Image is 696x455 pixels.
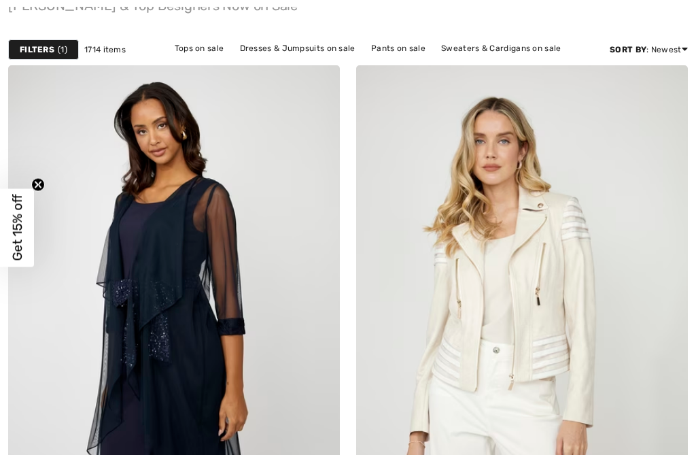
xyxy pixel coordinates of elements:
[229,57,347,75] a: Jackets & Blazers on sale
[58,44,67,56] span: 1
[10,195,25,261] span: Get 15% off
[20,44,54,56] strong: Filters
[419,57,506,75] a: Outerwear on sale
[364,39,432,57] a: Pants on sale
[168,39,231,57] a: Tops on sale
[349,57,416,75] a: Skirts on sale
[31,178,45,191] button: Close teaser
[84,44,126,56] span: 1714 items
[610,44,688,56] div: : Newest
[233,39,362,57] a: Dresses & Jumpsuits on sale
[434,39,568,57] a: Sweaters & Cardigans on sale
[610,45,646,54] strong: Sort By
